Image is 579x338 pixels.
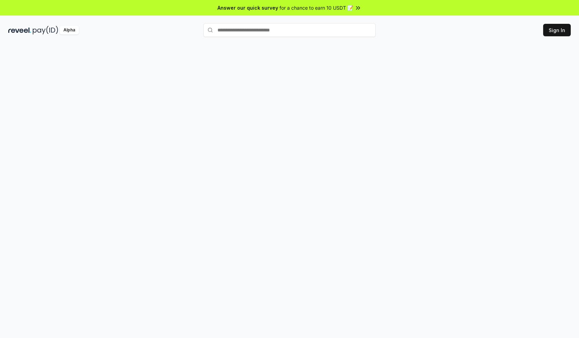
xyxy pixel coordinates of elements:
[217,4,278,11] span: Answer our quick survey
[543,24,571,36] button: Sign In
[280,4,353,11] span: for a chance to earn 10 USDT 📝
[60,26,79,35] div: Alpha
[33,26,58,35] img: pay_id
[8,26,31,35] img: reveel_dark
